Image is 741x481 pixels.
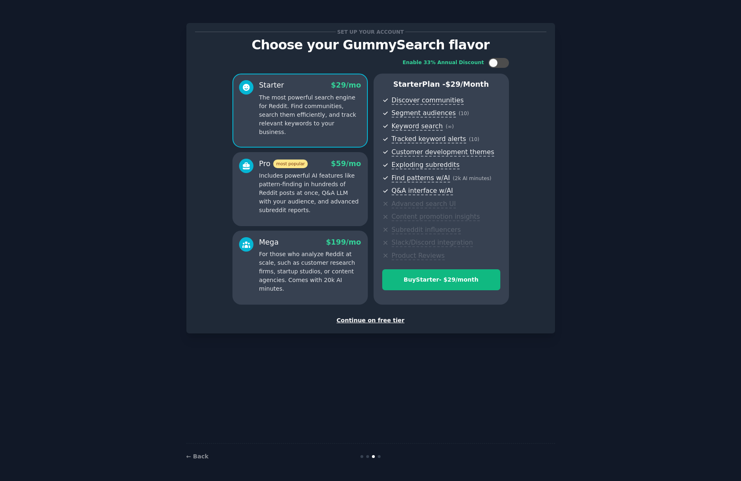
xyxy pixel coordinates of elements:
span: Segment audiences [392,109,456,118]
div: Pro [259,159,308,169]
span: $ 29 /month [446,80,489,88]
span: $ 59 /mo [331,160,361,168]
span: Keyword search [392,122,443,131]
span: Product Reviews [392,252,445,260]
span: Set up your account [336,28,405,36]
span: Find patterns w/AI [392,174,450,183]
div: Continue on free tier [195,316,546,325]
span: Subreddit influencers [392,226,461,234]
span: ( 2k AI minutes ) [453,176,492,181]
span: Tracked keyword alerts [392,135,466,143]
span: most popular [273,160,308,168]
div: Mega [259,237,279,247]
span: ( 10 ) [469,136,479,142]
p: For those who analyze Reddit at scale, such as customer research firms, startup studios, or conte... [259,250,361,293]
span: Exploding subreddits [392,161,460,169]
a: ← Back [186,453,209,460]
div: Buy Starter - $ 29 /month [383,275,500,284]
span: Advanced search UI [392,200,456,208]
p: The most powerful search engine for Reddit. Find communities, search them efficiently, and track ... [259,93,361,136]
div: Enable 33% Annual Discount [403,59,484,67]
span: Discover communities [392,96,464,105]
span: Content promotion insights [392,213,480,221]
span: Slack/Discord integration [392,238,473,247]
button: BuyStarter- $29/month [382,269,500,290]
div: Starter [259,80,284,90]
p: Includes powerful AI features like pattern-finding in hundreds of Reddit posts at once, Q&A LLM w... [259,171,361,215]
p: Choose your GummySearch flavor [195,38,546,52]
span: Customer development themes [392,148,495,157]
span: $ 29 /mo [331,81,361,89]
span: ( ∞ ) [446,124,454,129]
span: $ 199 /mo [326,238,361,246]
span: Q&A interface w/AI [392,187,453,195]
p: Starter Plan - [382,79,500,90]
span: ( 10 ) [459,111,469,116]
